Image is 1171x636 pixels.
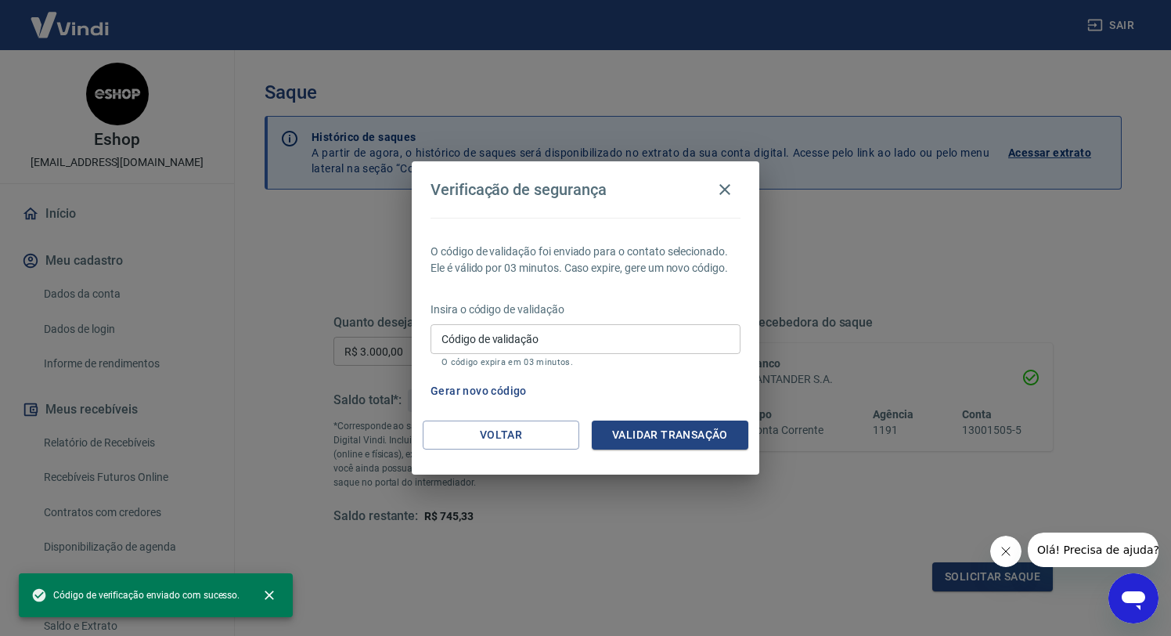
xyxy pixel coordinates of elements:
[441,357,730,367] p: O código expira em 03 minutos.
[431,302,740,318] p: Insira o código de validação
[31,587,240,603] span: Código de verificação enviado com sucesso.
[431,244,740,276] p: O código de validação foi enviado para o contato selecionado. Ele é válido por 03 minutos. Caso e...
[431,180,607,199] h4: Verificação de segurança
[990,536,1021,567] iframe: Fechar mensagem
[252,578,286,613] button: close
[1028,533,1158,567] iframe: Mensagem da empresa
[592,421,748,450] button: Validar transação
[1108,573,1158,623] iframe: Botão para abrir a janela de mensagens
[423,421,579,450] button: Voltar
[424,377,533,406] button: Gerar novo código
[9,11,132,23] span: Olá! Precisa de ajuda?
